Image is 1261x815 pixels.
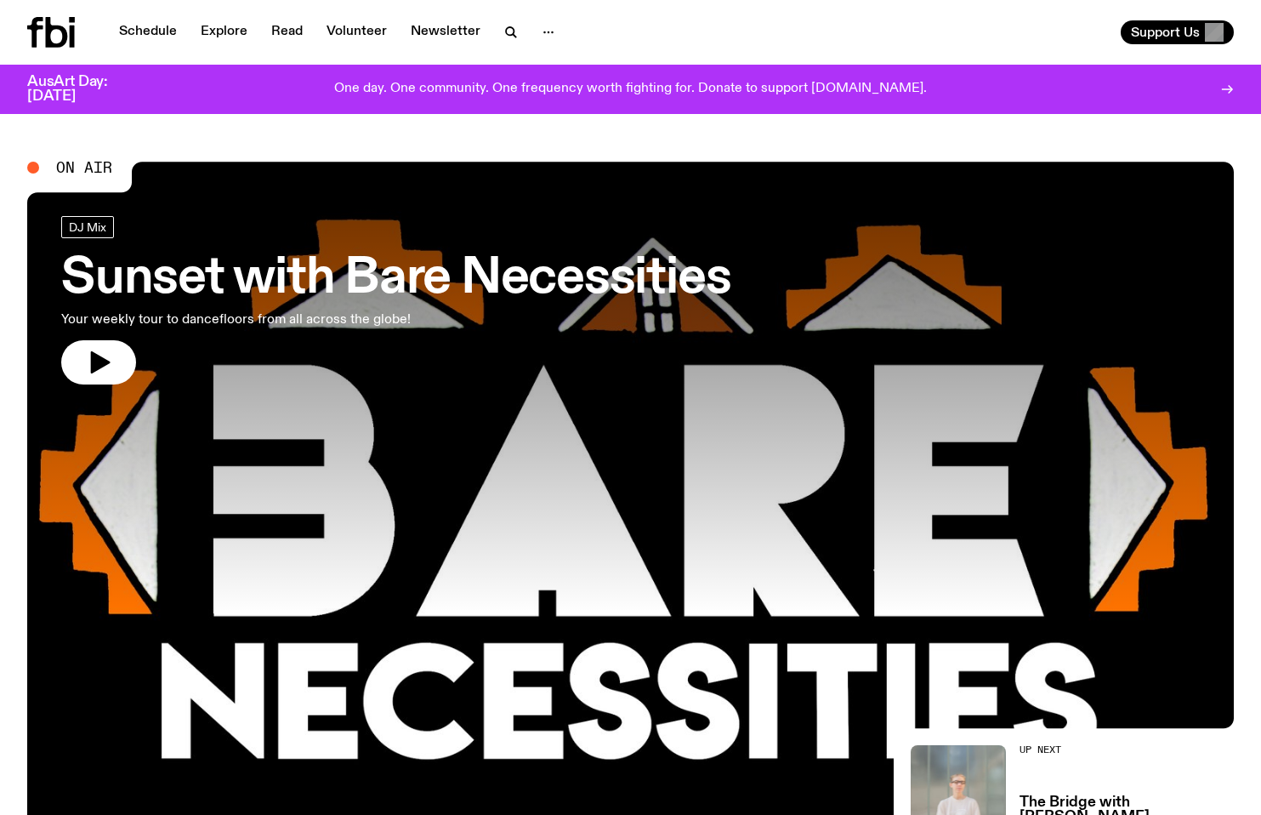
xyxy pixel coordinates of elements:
span: Support Us [1131,25,1200,40]
a: Schedule [109,20,187,44]
a: Volunteer [316,20,397,44]
a: Newsletter [400,20,491,44]
h3: AusArt Day: [DATE] [27,75,136,104]
a: Explore [190,20,258,44]
p: Your weekly tour to dancefloors from all across the globe! [61,310,497,330]
h3: Sunset with Bare Necessities [61,255,730,303]
a: Sunset with Bare NecessitiesYour weekly tour to dancefloors from all across the globe! [61,216,730,385]
span: DJ Mix [69,220,106,233]
a: DJ Mix [61,216,114,238]
h2: Up Next [1020,745,1234,755]
a: Read [261,20,313,44]
button: Support Us [1121,20,1234,44]
span: On Air [56,160,112,175]
p: One day. One community. One frequency worth fighting for. Donate to support [DOMAIN_NAME]. [334,82,927,97]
